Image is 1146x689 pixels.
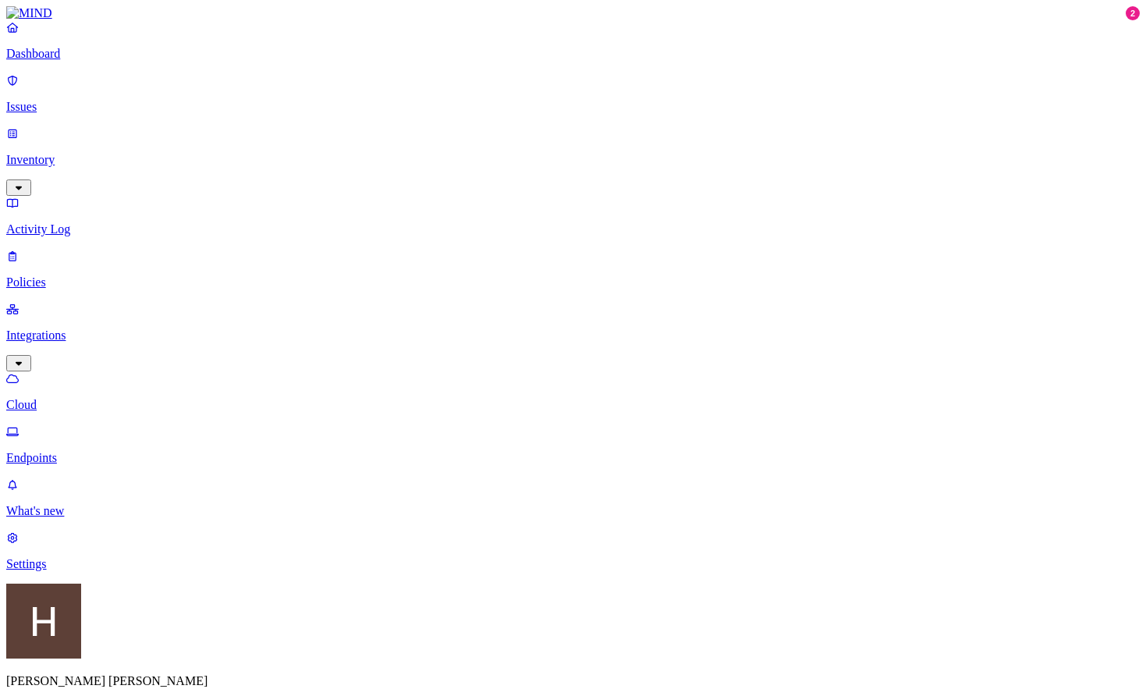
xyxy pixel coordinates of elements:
[6,126,1140,194] a: Inventory
[6,451,1140,465] p: Endpoints
[6,6,1140,20] a: MIND
[6,674,1140,688] p: [PERSON_NAME] [PERSON_NAME]
[6,275,1140,289] p: Policies
[6,398,1140,412] p: Cloud
[6,371,1140,412] a: Cloud
[6,100,1140,114] p: Issues
[6,424,1140,465] a: Endpoints
[6,557,1140,571] p: Settings
[6,249,1140,289] a: Policies
[6,478,1140,518] a: What's new
[6,584,81,659] img: Henderson Jones
[6,531,1140,571] a: Settings
[6,222,1140,236] p: Activity Log
[6,329,1140,343] p: Integrations
[6,73,1140,114] a: Issues
[6,20,1140,61] a: Dashboard
[6,196,1140,236] a: Activity Log
[6,47,1140,61] p: Dashboard
[6,6,52,20] img: MIND
[6,153,1140,167] p: Inventory
[6,302,1140,369] a: Integrations
[1126,6,1140,20] div: 2
[6,504,1140,518] p: What's new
